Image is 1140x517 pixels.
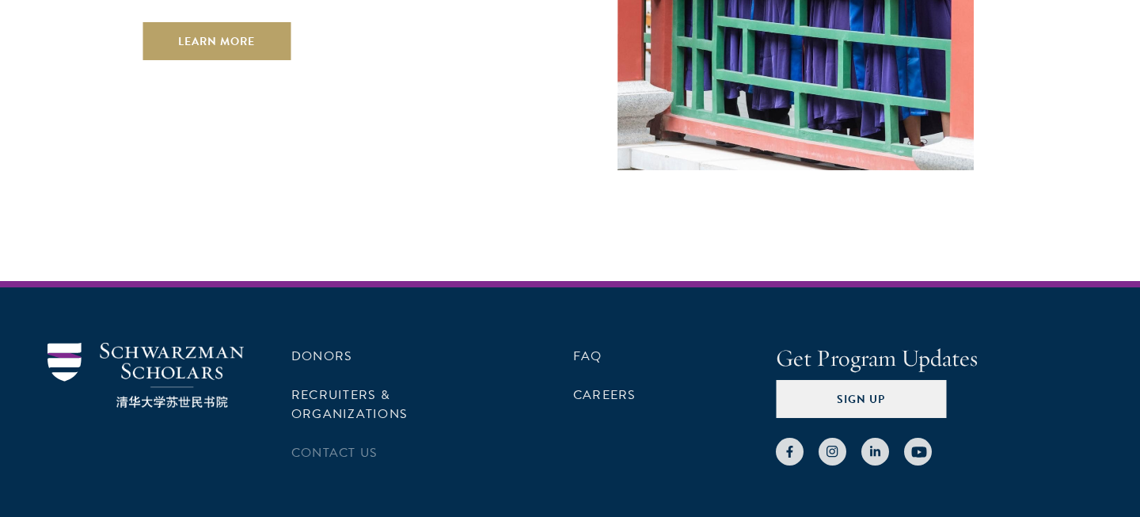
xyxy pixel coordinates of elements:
a: Recruiters & Organizations [291,386,408,424]
a: Donors [291,347,352,366]
a: Contact Us [291,443,378,462]
h4: Get Program Updates [776,343,1092,374]
a: Careers [573,386,636,405]
img: Schwarzman Scholars [47,343,244,409]
button: Sign Up [776,380,946,418]
a: FAQ [573,347,602,366]
a: Learn More [142,22,291,60]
